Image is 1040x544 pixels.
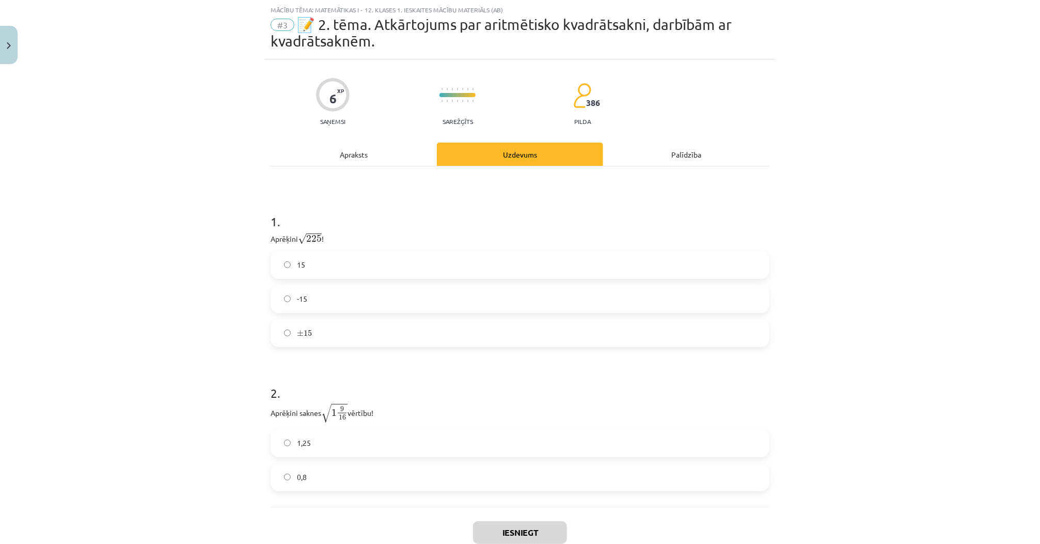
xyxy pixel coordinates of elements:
[467,100,468,102] img: icon-short-line-57e1e144782c952c97e751825c79c345078a6d821885a25fce030b3d8c18986b.svg
[297,330,304,336] span: ±
[573,83,591,108] img: students-c634bb4e5e11cddfef0936a35e636f08e4e9abd3cc4e673bd6f9a4125e45ecb1.svg
[297,472,307,483] span: 0,8
[284,261,291,268] input: 15
[298,234,306,244] span: √
[271,403,769,423] p: Aprēķini saknes vērtību!
[337,88,344,94] span: XP
[297,438,311,448] span: 1,25
[457,100,458,102] img: icon-short-line-57e1e144782c952c97e751825c79c345078a6d821885a25fce030b3d8c18986b.svg
[297,293,307,304] span: -15
[271,368,769,400] h1: 2 .
[442,88,443,90] img: icon-short-line-57e1e144782c952c97e751825c79c345078a6d821885a25fce030b3d8c18986b.svg
[443,118,473,125] p: Sarežģīts
[340,407,344,412] span: 9
[447,88,448,90] img: icon-short-line-57e1e144782c952c97e751825c79c345078a6d821885a25fce030b3d8c18986b.svg
[332,409,337,416] span: 1
[462,100,463,102] img: icon-short-line-57e1e144782c952c97e751825c79c345078a6d821885a25fce030b3d8c18986b.svg
[452,100,453,102] img: icon-short-line-57e1e144782c952c97e751825c79c345078a6d821885a25fce030b3d8c18986b.svg
[452,88,453,90] img: icon-short-line-57e1e144782c952c97e751825c79c345078a6d821885a25fce030b3d8c18986b.svg
[586,98,600,107] span: 386
[284,474,291,480] input: 0,8
[329,91,337,106] div: 6
[271,19,294,31] span: #3
[304,330,312,336] span: 15
[271,143,437,166] div: Apraksts
[271,16,732,50] span: 📝 2. tēma. Atkārtojums par aritmētisko kvadrātsakni, darbībām ar kvadrātsaknēm.
[7,42,11,49] img: icon-close-lesson-0947bae3869378f0d4975bcd49f059093ad1ed9edebbc8119c70593378902aed.svg
[271,231,769,245] p: Aprēķini !
[284,296,291,302] input: -15
[467,88,468,90] img: icon-short-line-57e1e144782c952c97e751825c79c345078a6d821885a25fce030b3d8c18986b.svg
[472,88,474,90] img: icon-short-line-57e1e144782c952c97e751825c79c345078a6d821885a25fce030b3d8c18986b.svg
[442,100,443,102] img: icon-short-line-57e1e144782c952c97e751825c79c345078a6d821885a25fce030b3d8c18986b.svg
[574,118,591,125] p: pilda
[457,88,458,90] img: icon-short-line-57e1e144782c952c97e751825c79c345078a6d821885a25fce030b3d8c18986b.svg
[339,415,346,420] span: 16
[437,143,603,166] div: Uzdevums
[271,196,769,228] h1: 1 .
[473,521,567,544] button: Iesniegt
[321,404,332,423] span: √
[284,440,291,446] input: 1,25
[447,100,448,102] img: icon-short-line-57e1e144782c952c97e751825c79c345078a6d821885a25fce030b3d8c18986b.svg
[603,143,769,166] div: Palīdzība
[316,118,350,125] p: Saņemsi
[306,235,322,242] span: 225
[297,259,305,270] span: 15
[462,88,463,90] img: icon-short-line-57e1e144782c952c97e751825c79c345078a6d821885a25fce030b3d8c18986b.svg
[472,100,474,102] img: icon-short-line-57e1e144782c952c97e751825c79c345078a6d821885a25fce030b3d8c18986b.svg
[271,6,769,13] div: Mācību tēma: Matemātikas i - 12. klases 1. ieskaites mācību materiāls (ab)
